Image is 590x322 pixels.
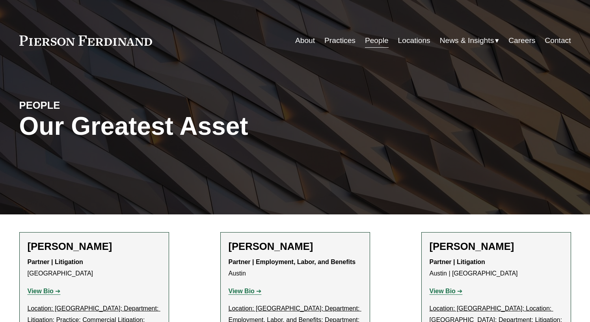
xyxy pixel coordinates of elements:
[28,257,161,279] p: [GEOGRAPHIC_DATA]
[19,99,157,112] h4: PEOPLE
[28,259,83,265] strong: Partner | Litigation
[28,288,61,294] a: View Bio
[545,33,571,48] a: Contact
[19,112,387,141] h1: Our Greatest Asset
[28,288,54,294] strong: View Bio
[440,34,494,48] span: News & Insights
[324,33,355,48] a: Practices
[229,288,262,294] a: View Bio
[430,288,456,294] strong: View Bio
[295,33,315,48] a: About
[398,33,430,48] a: Locations
[430,257,563,279] p: Austin | [GEOGRAPHIC_DATA]
[508,33,535,48] a: Careers
[229,259,356,265] strong: Partner | Employment, Labor, and Benefits
[440,33,499,48] a: folder dropdown
[229,288,255,294] strong: View Bio
[28,240,161,253] h2: [PERSON_NAME]
[430,288,463,294] a: View Bio
[365,33,389,48] a: People
[229,257,362,279] p: Austin
[229,240,362,253] h2: [PERSON_NAME]
[430,259,485,265] strong: Partner | Litigation
[430,240,563,253] h2: [PERSON_NAME]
